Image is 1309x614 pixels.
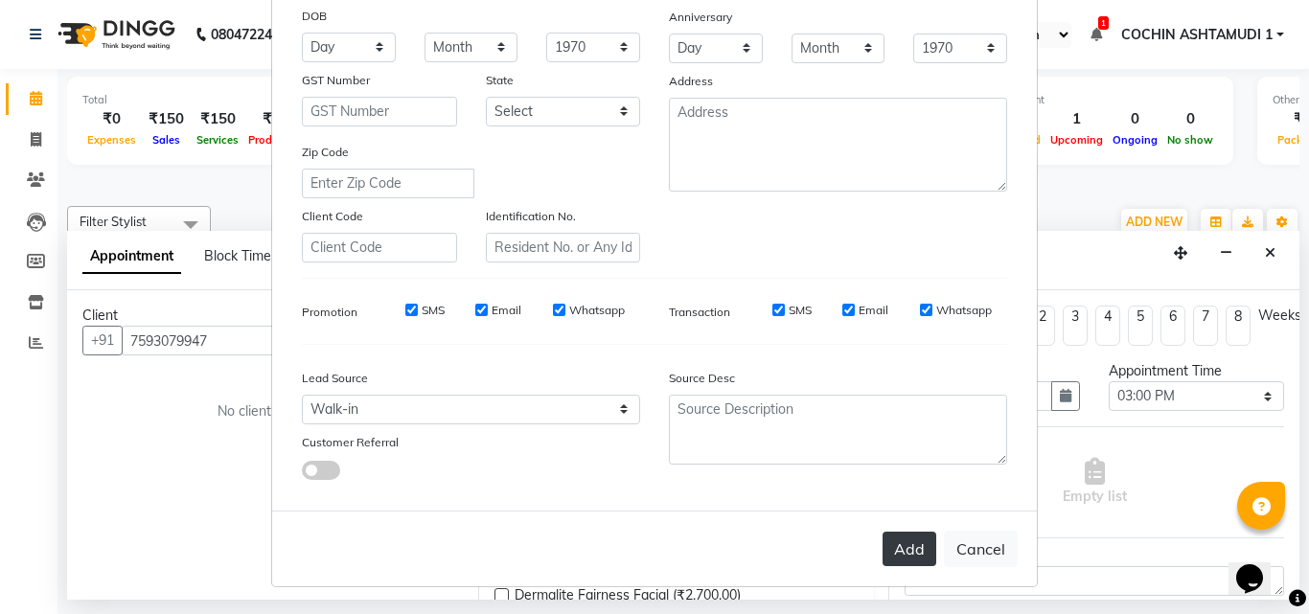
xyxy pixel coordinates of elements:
button: Add [883,532,936,566]
input: GST Number [302,97,457,126]
label: SMS [422,302,445,319]
label: Source Desc [669,370,735,387]
input: Resident No. or Any Id [486,233,641,262]
label: Email [492,302,521,319]
input: Client Code [302,233,457,262]
label: Whatsapp [936,302,992,319]
label: Customer Referral [302,434,399,451]
label: Email [859,302,888,319]
label: GST Number [302,72,370,89]
input: Enter Zip Code [302,169,474,198]
label: Transaction [669,304,730,321]
label: DOB [302,8,327,25]
label: Lead Source [302,370,368,387]
label: State [486,72,514,89]
label: SMS [789,302,812,319]
label: Whatsapp [569,302,625,319]
label: Zip Code [302,144,349,161]
label: Identification No. [486,208,576,225]
label: Address [669,73,713,90]
button: Cancel [944,531,1018,567]
label: Promotion [302,304,357,321]
label: Anniversary [669,9,732,26]
label: Client Code [302,208,363,225]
